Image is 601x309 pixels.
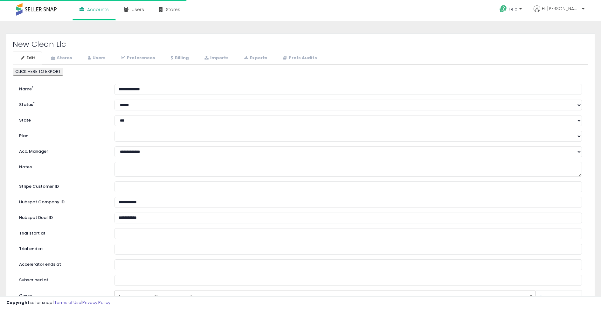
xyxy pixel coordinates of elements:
[54,299,81,305] a: Terms of Use
[499,5,507,13] i: Get Help
[14,181,110,190] label: Stripe Customer ID
[166,6,180,13] span: Stores
[196,52,235,65] a: Imports
[14,259,110,268] label: Accelerator ends at
[14,131,110,139] label: Plan
[542,5,580,12] span: Hi [PERSON_NAME]
[14,146,110,155] label: Acc. Manager
[132,6,144,13] span: Users
[13,52,42,65] a: Edit
[275,52,324,65] a: Prefs Audits
[113,52,162,65] a: Preferences
[43,52,79,65] a: Stores
[79,52,112,65] a: Users
[236,52,274,65] a: Exports
[14,84,110,92] label: Name
[162,52,196,65] a: Billing
[14,244,110,252] label: Trial end at
[82,299,110,305] a: Privacy Policy
[13,68,63,76] button: CLICK HERE TO EXPORT
[119,292,523,303] span: [EMAIL_ADDRESS][DOMAIN_NAME]
[6,299,30,305] strong: Copyright
[14,100,110,108] label: Status
[19,293,33,299] label: Owner
[534,5,584,20] a: Hi [PERSON_NAME]
[14,275,110,283] label: Subscribed at
[14,115,110,123] label: State
[14,197,110,205] label: Hubspot Company ID
[14,162,110,170] label: Notes
[14,213,110,221] label: Hubspot Deal ID
[87,6,109,13] span: Accounts
[509,6,517,12] span: Help
[539,295,578,300] a: [PERSON_NAME]
[6,300,110,306] div: seller snap | |
[13,40,588,48] h2: New Clean Llc
[14,228,110,236] label: Trial start at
